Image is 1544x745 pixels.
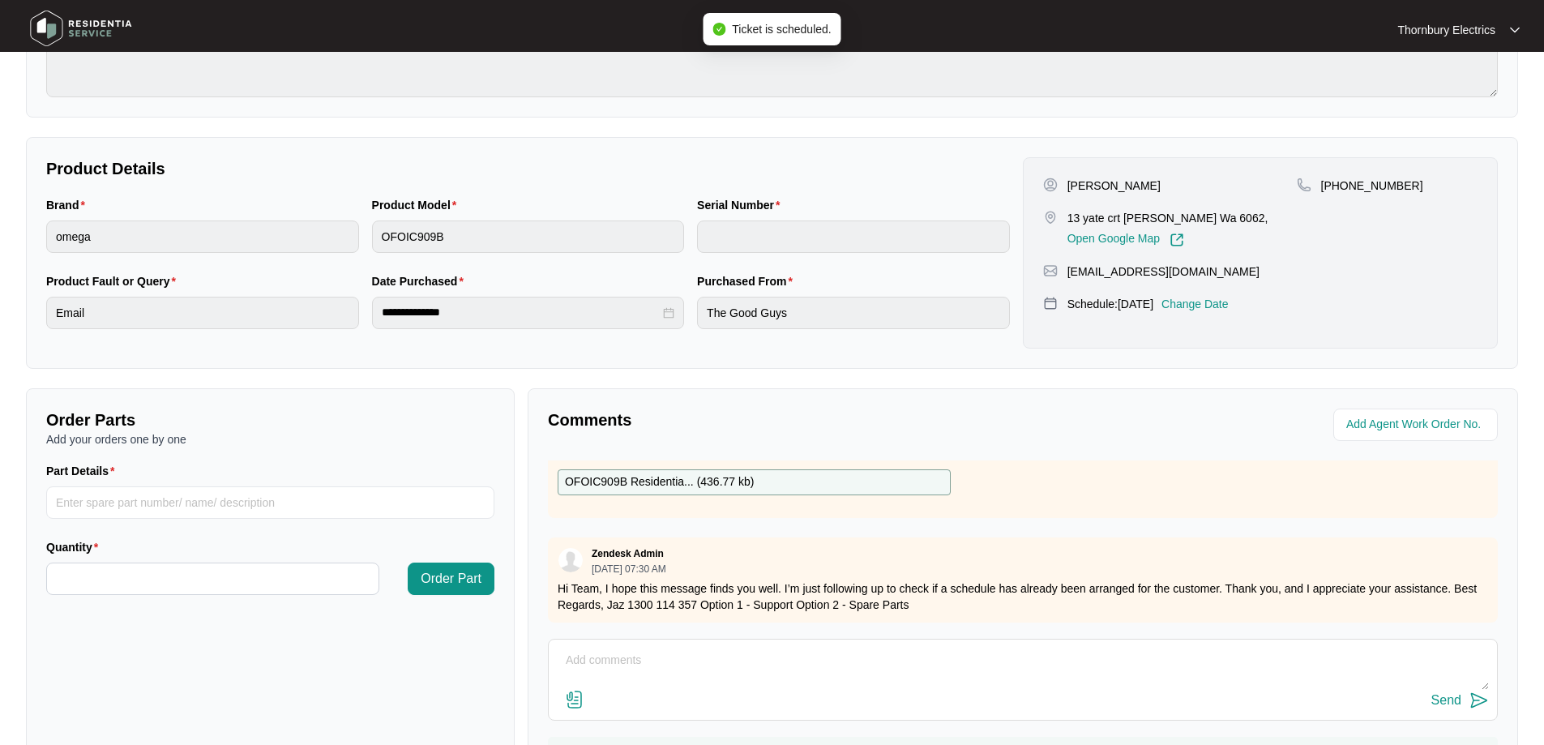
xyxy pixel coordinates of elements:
[372,273,470,289] label: Date Purchased
[46,157,1010,180] p: Product Details
[697,197,786,213] label: Serial Number
[382,304,661,321] input: Date Purchased
[1321,178,1423,194] p: [PHONE_NUMBER]
[1043,210,1058,225] img: map-pin
[1469,691,1489,710] img: send-icon.svg
[1067,233,1184,247] a: Open Google Map
[46,409,494,431] p: Order Parts
[548,409,1012,431] p: Comments
[712,23,725,36] span: check-circle
[558,548,583,572] img: user.svg
[1067,210,1268,226] p: 13 yate crt [PERSON_NAME] Wa 6062,
[697,297,1010,329] input: Purchased From
[47,563,379,594] input: Quantity
[592,564,666,574] p: [DATE] 07:30 AM
[372,197,464,213] label: Product Model
[1043,263,1058,278] img: map-pin
[46,486,494,519] input: Part Details
[1431,690,1489,712] button: Send
[732,23,831,36] span: Ticket is scheduled.
[1346,415,1488,435] input: Add Agent Work Order No.
[1397,22,1495,38] p: Thornbury Electrics
[1067,296,1153,312] p: Schedule: [DATE]
[697,273,799,289] label: Purchased From
[1043,178,1058,192] img: user-pin
[421,569,481,589] span: Order Part
[1170,233,1184,247] img: Link-External
[46,273,182,289] label: Product Fault or Query
[46,463,122,479] label: Part Details
[24,4,138,53] img: residentia service logo
[372,221,685,253] input: Product Model
[1297,178,1311,192] img: map-pin
[592,547,664,560] p: Zendesk Admin
[565,473,754,491] p: OFOIC909B Residentia... ( 436.77 kb )
[1510,26,1520,34] img: dropdown arrow
[558,580,1488,613] p: Hi Team, I hope this message finds you well. I’m just following up to check if a schedule has alr...
[1161,296,1229,312] p: Change Date
[697,221,1010,253] input: Serial Number
[46,539,105,555] label: Quantity
[46,431,494,447] p: Add your orders one by one
[46,197,92,213] label: Brand
[46,221,359,253] input: Brand
[1067,178,1161,194] p: [PERSON_NAME]
[1431,693,1461,708] div: Send
[565,690,584,709] img: file-attachment-doc.svg
[1043,296,1058,310] img: map-pin
[408,563,494,595] button: Order Part
[46,297,359,329] input: Product Fault or Query
[1067,263,1260,280] p: [EMAIL_ADDRESS][DOMAIN_NAME]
